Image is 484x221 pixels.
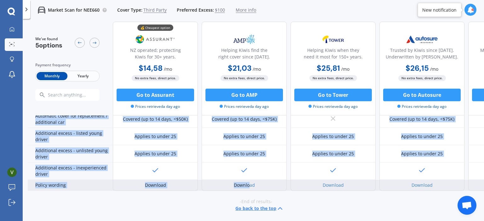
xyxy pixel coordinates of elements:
a: Download [145,182,166,188]
span: Prices retrieved a day ago [131,104,180,109]
b: $14,58 [139,63,163,73]
span: Yearly [67,72,98,80]
a: Download [412,182,433,188]
div: Policy wording [28,180,113,191]
span: Monthly [37,72,67,80]
div: Covered (up to 14 days, <$75K) [389,116,454,122]
span: / mo [164,66,172,72]
img: ACg8ocJRraV9ykFUsbZ-be7u-WYupLH3DJ5QQzUUnLIjWLukA-eHmQ=s96-c [7,168,17,177]
span: No extra fees, direct price. [398,75,446,81]
b: $26,15 [406,63,429,73]
span: Prices retrieved a day ago [397,104,447,109]
div: New notification [422,7,457,13]
button: Go to Autosure [383,89,461,101]
div: Open chat [458,196,476,215]
div: Applies to under 25 [312,133,354,140]
div: Applies to under 25 [223,151,265,157]
span: No extra fees, direct price. [309,75,357,81]
span: No extra fees, direct price. [132,75,179,81]
button: Go to Assurant [117,89,194,101]
button: Go to AMP [205,89,283,101]
p: Market Scan for NEE660 [48,7,100,13]
div: Applies to under 25 [223,133,265,140]
div: Additional excess - listed young driver [28,128,113,145]
div: Applies to under 25 [312,151,354,157]
div: 💰 Cheapest option [137,25,173,31]
div: Applies to under 25 [401,151,443,157]
div: Covered (up to 14 days, <$50K) [123,116,188,122]
div: Trusted by Kiwis since [DATE]. Underwritten by [PERSON_NAME]. [385,47,459,63]
b: $25,81 [317,63,340,73]
span: No extra fees, direct price. [221,75,268,81]
img: Autosure.webp [401,31,443,47]
div: Applies to under 25 [401,133,443,140]
div: Additional excess - inexperienced driver [28,163,113,180]
span: More info [236,7,256,13]
a: Download [323,182,344,188]
img: Assurant.png [135,31,176,47]
span: Cover Type: [117,7,142,13]
div: Covered (up to 14 days, <$75K) [212,116,277,122]
span: 5 options [35,41,62,49]
span: / mo [430,66,438,72]
div: Additional excess - unlisted young driver [28,145,113,163]
a: Download [234,182,255,188]
span: Prices retrieved a day ago [220,104,269,109]
div: Applies to under 25 [135,151,176,157]
input: Search anything... [47,92,112,98]
div: Automatic cover for replacement / additional car [28,111,113,128]
img: AMP.webp [223,31,265,47]
div: Payment frequency [35,62,100,68]
span: / mo [253,66,261,72]
button: Go back to the top [235,205,284,212]
div: Helping Kiwis find the right cover since [DATE]. [207,47,281,63]
span: Third Party [143,7,167,13]
span: Preferred Excess: [177,7,214,13]
div: NZ operated; protecting Kiwis for 30+ years. [118,47,193,63]
button: Go to Tower [294,89,372,101]
span: $100 [215,7,225,13]
img: Tower.webp [312,31,354,47]
span: We've found [35,36,62,42]
span: / mo [341,66,349,72]
img: car.f15378c7a67c060ca3f3.svg [38,6,45,14]
span: Prices retrieved a day ago [308,104,358,109]
div: Applies to under 25 [135,133,176,140]
b: $21,03 [228,63,251,73]
div: Helping Kiwis when they need it most for 150+ years. [296,47,370,63]
span: -End of results- [240,198,272,205]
